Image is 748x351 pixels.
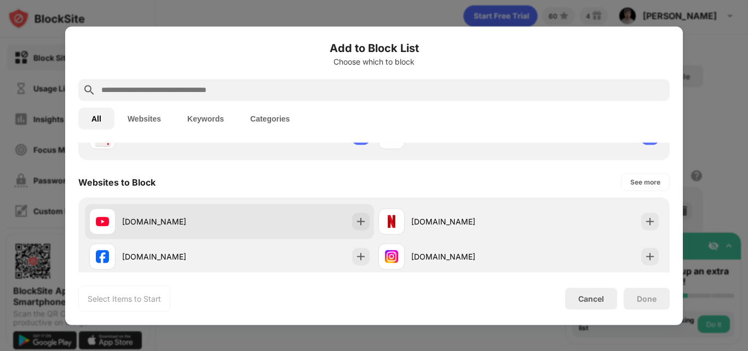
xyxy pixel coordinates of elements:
div: [DOMAIN_NAME] [122,251,229,262]
div: Choose which to block [78,57,670,66]
img: favicons [385,215,398,228]
h6: Add to Block List [78,39,670,56]
div: See more [630,176,660,187]
div: Done [637,294,657,303]
div: Websites to Block [78,176,156,187]
button: Keywords [174,107,237,129]
img: favicons [96,215,109,228]
div: [DOMAIN_NAME] [122,216,229,227]
button: Categories [237,107,303,129]
img: favicons [96,250,109,263]
div: Cancel [578,294,604,303]
div: [DOMAIN_NAME] [411,216,519,227]
div: [DOMAIN_NAME] [411,251,519,262]
button: Websites [114,107,174,129]
button: All [78,107,114,129]
img: search.svg [83,83,96,96]
div: Select Items to Start [88,293,161,304]
img: favicons [385,250,398,263]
